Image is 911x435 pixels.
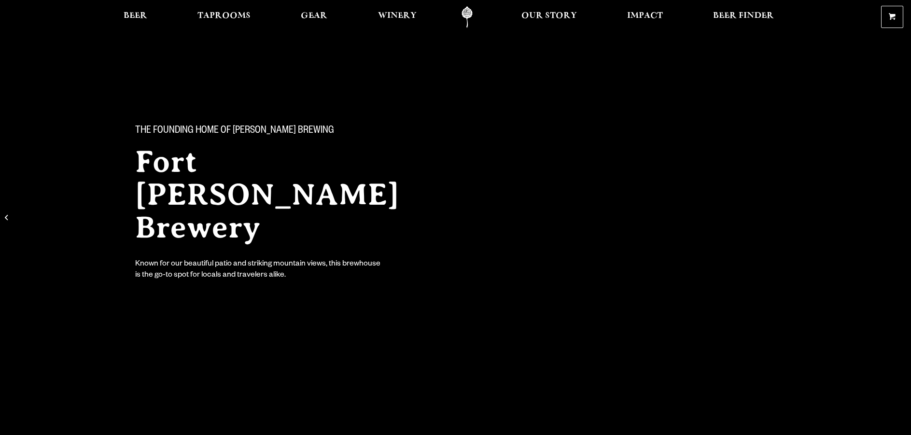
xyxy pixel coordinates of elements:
div: Known for our beautiful patio and striking mountain views, this brewhouse is the go-to spot for l... [135,259,382,281]
span: Our Story [521,12,577,20]
span: Beer Finder [713,12,774,20]
h2: Fort [PERSON_NAME] Brewery [135,145,436,244]
a: Odell Home [449,6,485,28]
span: The Founding Home of [PERSON_NAME] Brewing [135,125,334,138]
a: Gear [294,6,334,28]
span: Taprooms [197,12,251,20]
a: Beer [117,6,154,28]
a: Beer Finder [707,6,780,28]
span: Impact [627,12,663,20]
a: Winery [372,6,423,28]
a: Taprooms [191,6,257,28]
span: Beer [124,12,147,20]
span: Winery [378,12,417,20]
a: Our Story [515,6,583,28]
span: Gear [301,12,327,20]
a: Impact [621,6,669,28]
